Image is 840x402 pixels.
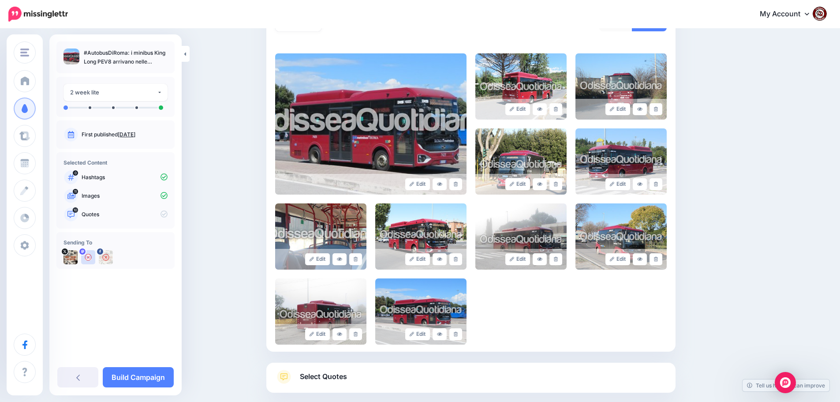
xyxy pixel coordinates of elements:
div: Open Intercom Messenger [775,372,796,393]
img: f11146d157733fe5fcf1ce28177b36a0_thumb.jpg [63,49,79,64]
a: [DATE] [118,131,135,138]
img: 463453305_2684324355074873_6393692129472495966_n-bsa154739.jpg [99,250,113,264]
img: 733aa616b3ccf95bb81bffdf77c8f7c5_large.jpg [275,278,366,345]
img: abb375151e223a04079f9eb0af931e7e_large.jpg [375,278,467,345]
img: 0b91c211116c93925077ba59e92de707_large.jpg [475,128,567,195]
a: Edit [605,103,631,115]
span: 0 [73,170,78,176]
a: Edit [505,253,530,265]
a: Edit [605,178,631,190]
img: 3331b87db22e9369e150edfa2fa23c8d_large.jpg [275,203,366,270]
a: Edit [305,253,330,265]
span: Select Quotes [300,371,347,383]
h4: Selected Content [63,159,168,166]
img: f11146d157733fe5fcf1ce28177b36a0_large.jpg [275,53,467,195]
a: Edit [605,253,631,265]
a: Edit [405,178,430,190]
p: #AutobusDiRoma: i minibus King Long PEV8 arrivano nelle periferie romane [84,49,168,66]
a: Select Quotes [275,370,667,393]
img: 9f07d7c9a4a1967b0510443ef24f60a7_large.jpg [475,53,567,120]
a: Edit [505,178,530,190]
a: Edit [505,103,530,115]
p: Hashtags [82,173,168,181]
a: Tell us how we can improve [743,379,829,391]
img: 091352cc91a8dc5a0dc2a0dcd14debd2_large.jpg [575,53,667,120]
p: Quotes [82,210,168,218]
p: First published [82,131,168,139]
h4: Sending To [63,239,168,246]
span: 11 [73,189,78,194]
img: user_default_image.png [81,250,95,264]
a: Edit [305,328,330,340]
img: Missinglettr [8,7,68,22]
img: uTTNWBrh-84924.jpeg [63,250,78,264]
button: 2 week lite [63,84,168,101]
img: 0fa6f44b437cf5eba4089c364db43f66_large.jpg [575,203,667,270]
img: c3146d62aa34477567df5bc05bba4660_large.jpg [375,203,467,270]
a: Edit [405,328,430,340]
a: Edit [405,253,430,265]
img: 3f4d37fc2e3d566cf483f77640c7d3b3_large.jpg [575,128,667,195]
img: cb08e4fcab7ebfee4f1ca1a6e8cc0063_large.jpg [475,203,567,270]
p: Images [82,192,168,200]
span: 10 [73,207,78,213]
img: menu.png [20,49,29,56]
a: My Account [751,4,827,25]
div: 2 week lite [70,87,157,98]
